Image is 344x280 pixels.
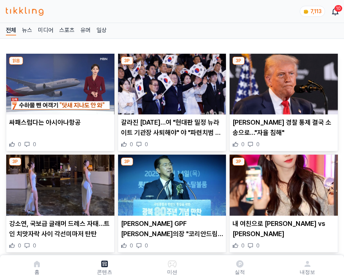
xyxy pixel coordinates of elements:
span: 0 [256,141,260,148]
div: 3P [121,57,133,65]
a: 뉴스 [22,26,32,35]
img: 강소연, 국보급 글래머 드레스 자태…트인 치맛자락 사이 각선미마저 탄탄 [6,155,114,215]
span: 0 [145,242,148,249]
div: 3P 문현진 GPF 세계의장 "코리안드림이 통일의 길"…광복 80주년 기념만찬 [PERSON_NAME] GPF [PERSON_NAME]의장 "코리안드림이 통일의 길"…광복 8... [118,154,227,252]
a: 일상 [97,26,107,35]
span: 0 [145,141,148,148]
img: 트럼프 워싱턴 경찰 통제 결국 소송으로…"자율 침해" [230,54,338,114]
a: coin 7,113 [300,6,324,17]
a: 10 [332,7,338,16]
span: 0 [241,141,245,148]
div: 3P [233,57,245,65]
div: 읽음 [9,57,23,65]
div: 10 [334,5,342,12]
div: 읽음 싸패스럽다는 아시아나항공 싸패스럽다는 아시아나항공 0 0 [6,53,115,151]
span: 0 [256,242,260,249]
p: [PERSON_NAME] GPF [PERSON_NAME]의장 "코리안드림이 통일의 길"…광복 80주년 기념만찬 [121,219,223,239]
img: 갈라진 광복절…여 "현대판 밀정 뉴라이트 기관장 사퇴해야" 야 "파련치범 사면하고 통합 포장" [118,54,226,114]
span: 0 [33,141,36,148]
span: 0 [130,141,133,148]
p: [PERSON_NAME] 경찰 통제 결국 소송으로…"자율 침해" [233,117,335,138]
p: 강소연, 국보급 글래머 드레스 자태…트인 치맛자락 사이 각선미마저 탄탄 [9,219,111,239]
img: 티끌링 [6,7,44,16]
img: 문현진 GPF 세계의장 "코리안드림이 통일의 길"…광복 80주년 기념만찬 [118,155,226,215]
a: 콘텐츠 [71,258,138,277]
a: 내정보 [273,258,341,277]
img: 미션 [168,260,177,268]
div: 3P 강소연, 국보급 글래머 드레스 자태…트인 치맛자락 사이 각선미마저 탄탄 강소연, 국보급 글래머 드레스 자태…트인 치맛자락 사이 각선미마저 탄탄 0 0 [6,154,115,252]
span: 0 [18,242,21,249]
img: coin [303,9,309,15]
a: 전체 [6,26,16,35]
a: 홈 [3,258,71,277]
img: 내 여친으로 카리나 vs 장원영 [230,155,338,215]
span: 0 [130,242,133,249]
p: 내 여친으로 [PERSON_NAME] vs [PERSON_NAME] [233,219,335,239]
p: 내정보 [300,268,315,276]
span: 0 [241,242,245,249]
button: 미션 [138,258,206,277]
p: 싸패스럽다는 아시아나항공 [9,117,111,128]
a: 스포츠 [59,26,75,35]
img: 싸패스럽다는 아시아나항공 [6,54,114,114]
div: 3P 트럼프 워싱턴 경찰 통제 결국 소송으로…"자율 침해" [PERSON_NAME] 경찰 통제 결국 소송으로…"자율 침해" 0 0 [229,53,338,151]
div: 3P [9,158,21,166]
div: 3P [121,158,133,166]
p: 콘텐츠 [97,268,112,276]
a: 유머 [80,26,91,35]
p: 갈라진 [DATE]…여 "현대판 밀정 뉴라이트 기관장 사퇴해야" 야 "파련치범 사면하고 통합 포장" [121,117,223,138]
p: 홈 [34,268,39,276]
span: 7,113 [310,8,322,14]
span: 0 [33,242,36,249]
p: 미션 [167,268,177,276]
a: 실적 [206,258,273,277]
a: 미디어 [38,26,53,35]
div: 3P 내 여친으로 카리나 vs 장원영 내 여친으로 [PERSON_NAME] vs [PERSON_NAME] 0 0 [229,154,338,252]
p: 실적 [235,268,245,276]
div: 3P [233,158,245,166]
div: 3P 갈라진 광복절…여 "현대판 밀정 뉴라이트 기관장 사퇴해야" 야 "파련치범 사면하고 통합 포장" 갈라진 [DATE]…여 "현대판 밀정 뉴라이트 기관장 사퇴해야" 야 "파련... [118,53,227,151]
span: 0 [18,141,21,148]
